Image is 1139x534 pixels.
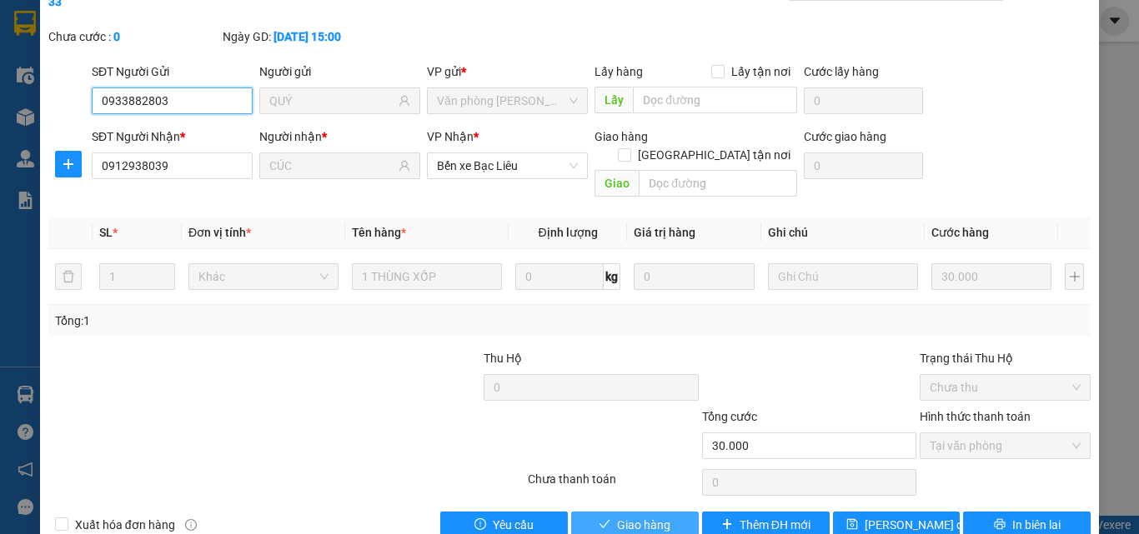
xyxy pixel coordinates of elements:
[273,30,341,43] b: [DATE] 15:00
[595,65,643,78] span: Lấy hàng
[493,516,534,534] span: Yêu cầu
[269,92,395,110] input: Tên người gửi
[92,62,253,81] div: SĐT Người Gửi
[930,433,1081,458] span: Tại văn phòng
[259,127,420,146] div: Người nhận
[702,410,757,423] span: Tổng cước
[269,157,395,175] input: Tên người nhận
[437,153,578,178] span: Bến xe Bạc Liêu
[740,516,810,534] span: Thêm ĐH mới
[399,160,410,172] span: user
[804,130,886,143] label: Cước giao hàng
[617,516,670,534] span: Giao hàng
[721,518,733,532] span: plus
[56,157,81,171] span: plus
[865,516,1023,534] span: [PERSON_NAME] chuyển hoàn
[920,410,1031,423] label: Hình thức thanh toán
[538,226,597,239] span: Định lượng
[55,263,82,290] button: delete
[259,62,420,81] div: Người gửi
[92,127,253,146] div: SĐT Người Nhận
[639,170,797,197] input: Dọc đường
[399,95,410,107] span: user
[1065,263,1084,290] button: plus
[994,518,1006,532] span: printer
[427,62,588,81] div: VP gửi
[223,27,394,46] div: Ngày GD:
[48,27,219,46] div: Chưa cước :
[633,87,797,113] input: Dọc đường
[526,470,700,499] div: Chưa thanh toán
[198,264,329,289] span: Khác
[96,40,109,53] span: environment
[427,130,474,143] span: VP Nhận
[930,375,1081,400] span: Chưa thu
[113,30,120,43] b: 0
[96,61,109,74] span: phone
[604,263,620,290] span: kg
[474,518,486,532] span: exclamation-circle
[634,226,695,239] span: Giá trị hàng
[8,57,318,78] li: 02839.63.63.63
[188,226,251,239] span: Đơn vị tính
[96,11,236,32] b: [PERSON_NAME]
[352,263,502,290] input: VD: Bàn, Ghế
[352,226,406,239] span: Tên hàng
[68,516,182,534] span: Xuất hóa đơn hàng
[484,352,522,365] span: Thu Hộ
[761,217,925,249] th: Ghi chú
[725,62,797,81] span: Lấy tận nơi
[185,519,197,531] span: info-circle
[599,518,610,532] span: check
[634,263,754,290] input: 0
[595,170,639,197] span: Giao
[595,130,648,143] span: Giao hàng
[931,226,989,239] span: Cước hàng
[99,226,113,239] span: SL
[846,518,858,532] span: save
[437,88,578,113] span: Văn phòng Hồ Chí Minh
[804,87,923,114] input: Cước lấy hàng
[920,349,1091,367] div: Trạng thái Thu Hộ
[595,87,633,113] span: Lấy
[804,152,923,179] input: Cước giao hàng
[1012,516,1061,534] span: In biên lai
[768,263,918,290] input: Ghi Chú
[931,263,1051,290] input: 0
[8,104,228,132] b: GỬI : Bến xe Bạc Liêu
[631,146,797,164] span: [GEOGRAPHIC_DATA] tận nơi
[8,37,318,57] li: 85 [PERSON_NAME]
[55,151,82,177] button: plus
[804,65,879,78] label: Cước lấy hàng
[55,312,441,330] div: Tổng: 1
